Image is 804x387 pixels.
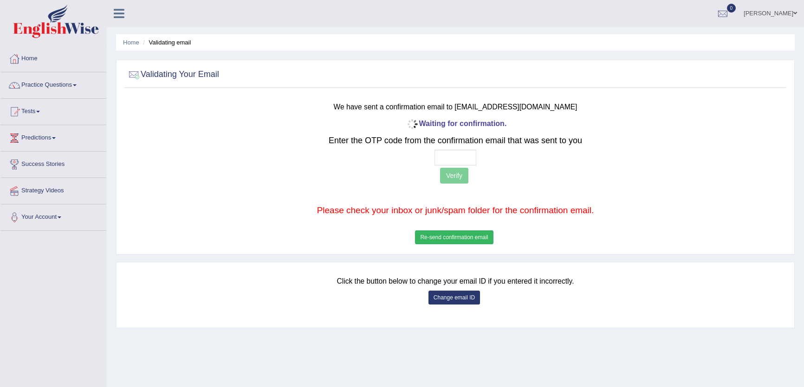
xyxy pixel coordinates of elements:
[0,152,106,175] a: Success Stories
[182,136,729,146] h2: Enter the OTP code from the confirmation email that was sent to you
[0,99,106,122] a: Tests
[0,72,106,95] a: Practice Questions
[0,46,106,69] a: Home
[123,39,139,46] a: Home
[337,277,574,285] small: Click the button below to change your email ID if you entered it incorrectly.
[0,204,106,228] a: Your Account
[141,38,191,47] li: Validating email
[727,4,736,13] span: 0
[127,68,219,82] h2: Validating Your Email
[0,178,106,201] a: Strategy Videos
[404,117,419,132] img: icon-progress-circle-small.gif
[428,291,480,305] button: Change email ID
[0,125,106,148] a: Predictions
[415,230,493,244] button: Re-send confirmation email
[404,120,507,127] b: Waiting for confirmation.
[182,204,729,217] p: Please check your inbox or junk/spam folder for the confirmation email.
[334,103,577,111] small: We have sent a confirmation email to [EMAIL_ADDRESS][DOMAIN_NAME]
